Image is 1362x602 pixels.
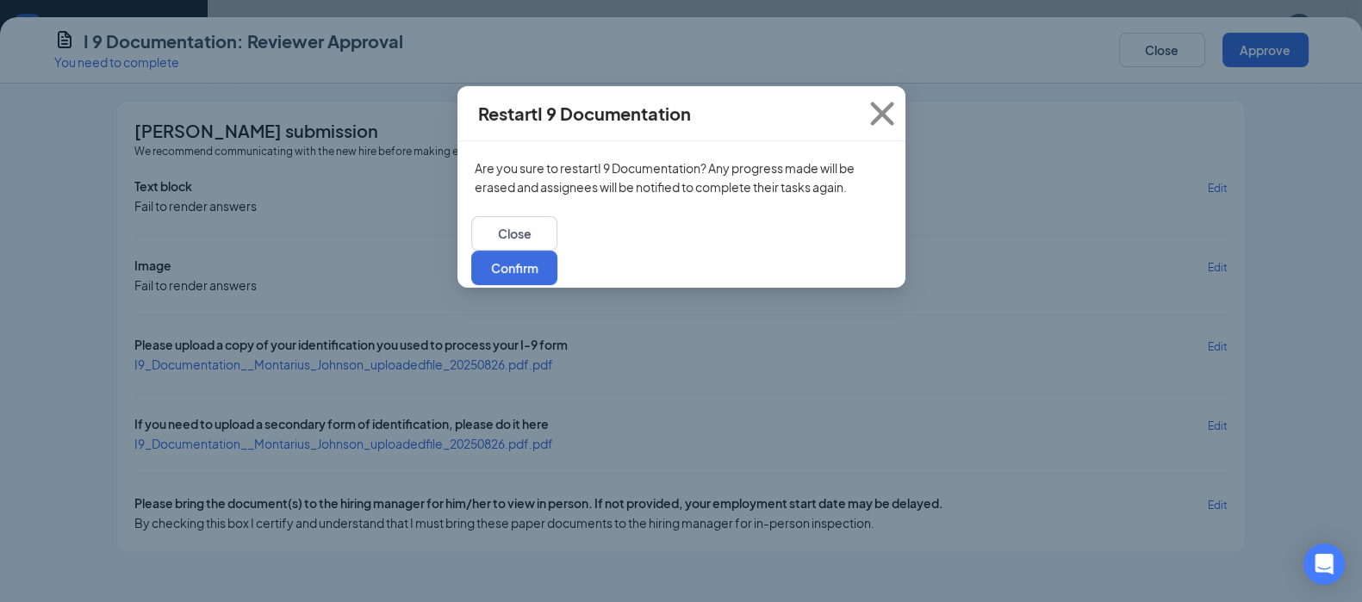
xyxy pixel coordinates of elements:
svg: Cross [859,90,905,137]
button: Close [859,86,905,141]
p: Are you sure to restart I 9 Documentation ? Any progress made will be erased and assignees will b... [475,158,888,196]
button: Close [471,216,557,251]
div: Open Intercom Messenger [1303,543,1345,585]
button: Confirm [471,251,557,285]
h4: Restart I 9 Documentation [478,102,691,126]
